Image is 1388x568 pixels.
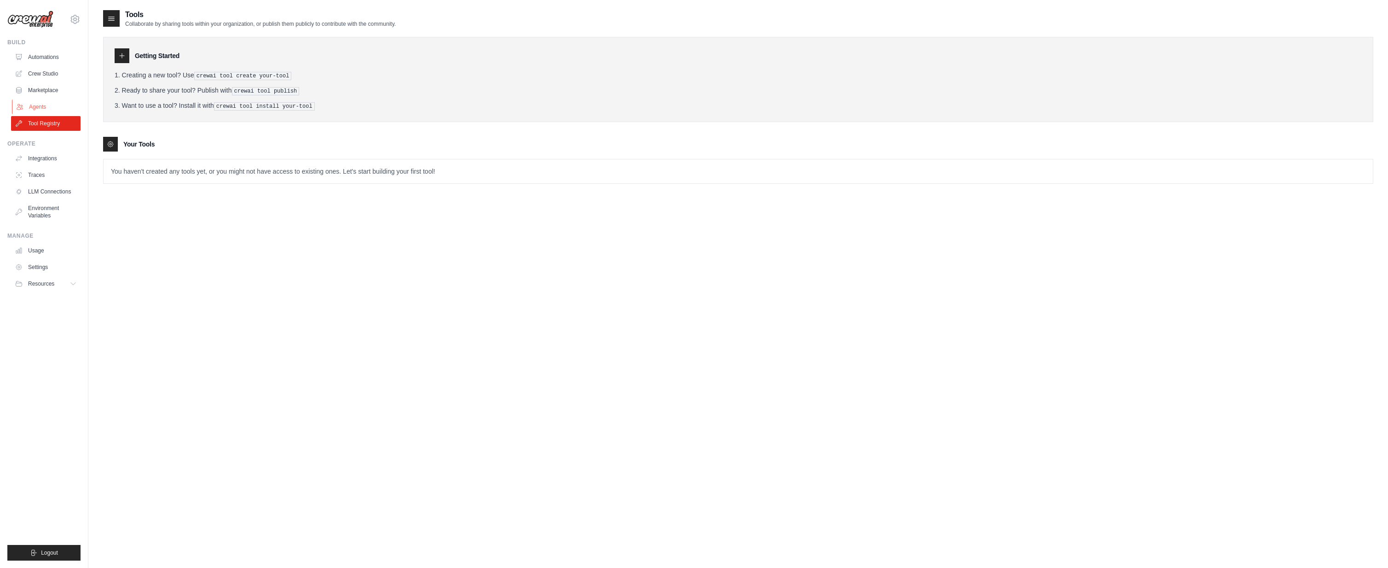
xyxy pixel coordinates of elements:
[232,87,300,95] pre: crewai tool publish
[115,86,1362,95] li: Ready to share your tool? Publish with
[115,101,1362,111] li: Want to use a tool? Install it with
[7,39,81,46] div: Build
[11,83,81,98] a: Marketplace
[7,545,81,561] button: Logout
[123,140,155,149] h3: Your Tools
[7,232,81,240] div: Manage
[135,51,179,60] h3: Getting Started
[125,20,396,28] p: Collaborate by sharing tools within your organization, or publish them publicly to contribute wit...
[11,168,81,182] a: Traces
[11,151,81,166] a: Integrations
[11,184,81,199] a: LLM Connections
[11,116,81,131] a: Tool Registry
[194,72,292,80] pre: crewai tool create your-tool
[11,276,81,291] button: Resources
[11,201,81,223] a: Environment Variables
[214,102,315,111] pre: crewai tool install your-tool
[11,66,81,81] a: Crew Studio
[11,260,81,275] a: Settings
[7,140,81,147] div: Operate
[104,159,1373,183] p: You haven't created any tools yet, or you might not have access to existing ones. Let's start bui...
[41,549,58,556] span: Logout
[115,70,1362,80] li: Creating a new tool? Use
[7,11,53,28] img: Logo
[28,280,54,287] span: Resources
[12,100,81,114] a: Agents
[11,50,81,64] a: Automations
[125,9,396,20] h2: Tools
[11,243,81,258] a: Usage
